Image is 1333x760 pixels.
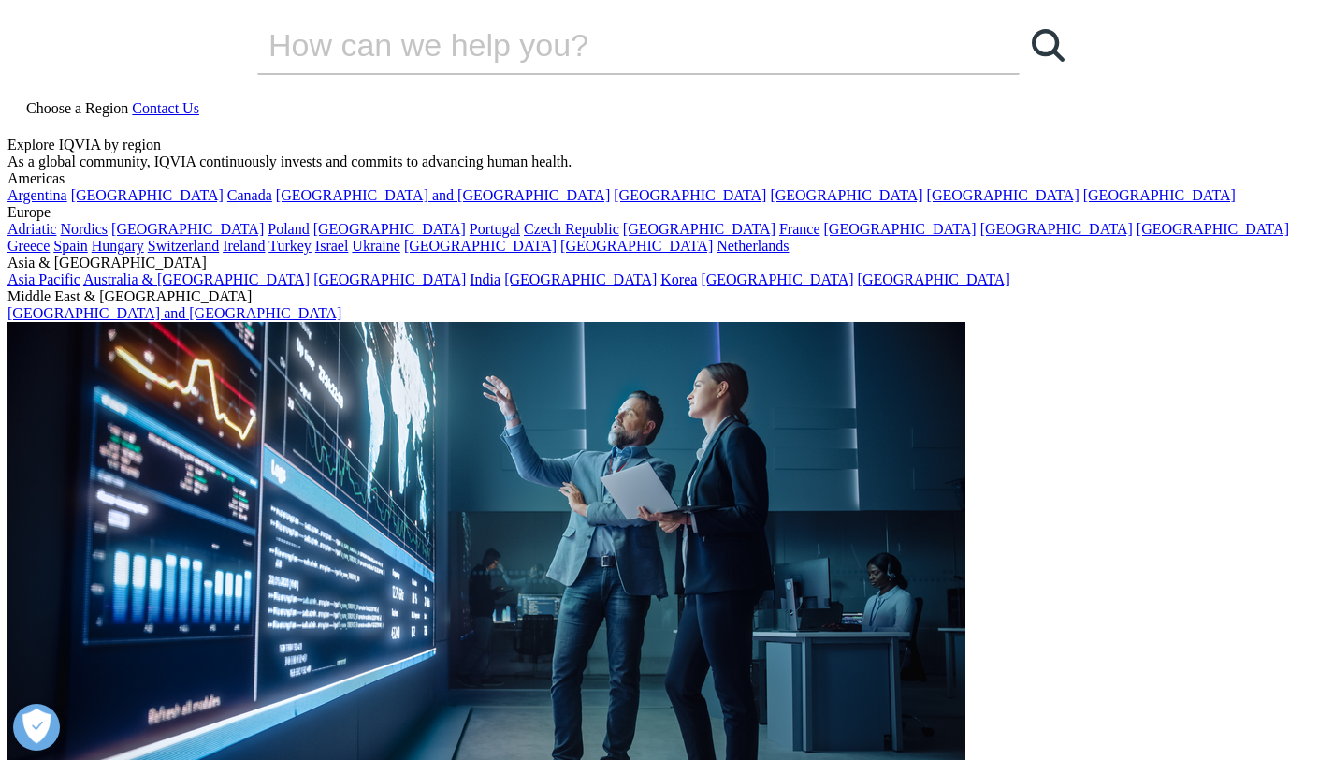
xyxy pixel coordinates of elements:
[1137,221,1289,237] a: [GEOGRAPHIC_DATA]
[313,221,466,237] a: [GEOGRAPHIC_DATA]
[7,255,1326,271] div: Asia & [GEOGRAPHIC_DATA]
[276,187,610,203] a: [GEOGRAPHIC_DATA] and [GEOGRAPHIC_DATA]
[858,271,1010,287] a: [GEOGRAPHIC_DATA]
[770,187,922,203] a: [GEOGRAPHIC_DATA]
[824,221,977,237] a: [GEOGRAPHIC_DATA]
[1083,187,1236,203] a: [GEOGRAPHIC_DATA]
[1032,29,1065,62] svg: Search
[927,187,1079,203] a: [GEOGRAPHIC_DATA]
[701,271,853,287] a: [GEOGRAPHIC_DATA]
[660,271,697,287] a: Korea
[7,187,67,203] a: Argentina
[7,170,1326,187] div: Americas
[980,221,1133,237] a: [GEOGRAPHIC_DATA]
[92,238,144,254] a: Hungary
[7,204,1326,221] div: Europe
[623,221,775,237] a: [GEOGRAPHIC_DATA]
[71,187,224,203] a: [GEOGRAPHIC_DATA]
[470,221,520,237] a: Portugal
[7,153,1326,170] div: As a global community, IQVIA continuously invests and commits to advancing human health.
[227,187,272,203] a: Canada
[257,17,966,73] input: Search
[7,137,1326,153] div: Explore IQVIA by region
[7,305,341,321] a: [GEOGRAPHIC_DATA] and [GEOGRAPHIC_DATA]
[352,238,400,254] a: Ukraine
[111,221,264,237] a: [GEOGRAPHIC_DATA]
[315,238,349,254] a: Israel
[717,238,789,254] a: Netherlands
[560,238,713,254] a: [GEOGRAPHIC_DATA]
[779,221,820,237] a: France
[524,221,619,237] a: Czech Republic
[83,271,310,287] a: Australia & [GEOGRAPHIC_DATA]
[7,288,1326,305] div: Middle East & [GEOGRAPHIC_DATA]
[60,221,108,237] a: Nordics
[7,271,80,287] a: Asia Pacific
[470,271,500,287] a: India
[313,271,466,287] a: [GEOGRAPHIC_DATA]
[614,187,766,203] a: [GEOGRAPHIC_DATA]
[148,238,219,254] a: Switzerland
[13,704,60,751] button: Open Preferences
[404,238,557,254] a: [GEOGRAPHIC_DATA]
[504,271,657,287] a: [GEOGRAPHIC_DATA]
[223,238,265,254] a: Ireland
[268,221,309,237] a: Poland
[53,238,87,254] a: Spain
[26,100,128,116] span: Choose a Region
[132,100,199,116] a: Contact Us
[1020,17,1076,73] a: Search
[268,238,312,254] a: Turkey
[7,238,50,254] a: Greece
[7,221,56,237] a: Adriatic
